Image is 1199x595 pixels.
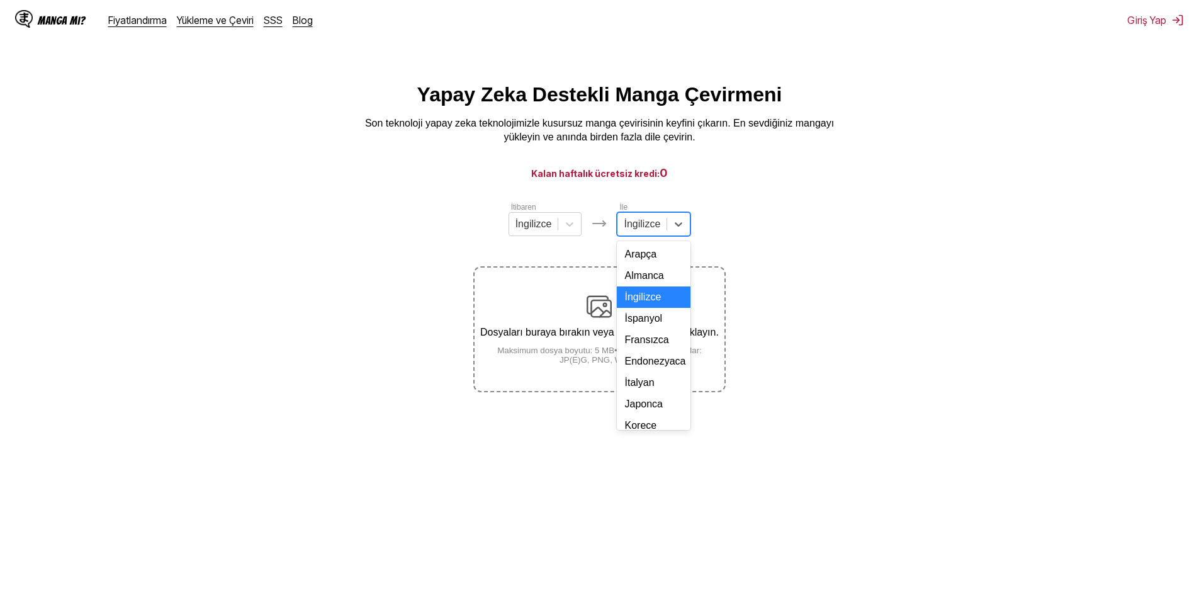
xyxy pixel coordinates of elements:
font: Desteklenen formatlar: JP(E)G, PNG, WEBP [560,346,702,365]
font: Endonezyaca [624,356,685,366]
font: İle [619,203,628,212]
img: oturumu Kapat [1171,14,1184,26]
font: Son teknoloji yapay zeka teknolojimizle kusursuz manga çevirisinin keyfini çıkarın. En sevdiğiniz... [365,118,834,142]
font: İngilizce [624,292,661,302]
font: Japonca [624,399,663,409]
a: SSS [264,14,283,26]
font: Manga mı? [38,14,86,26]
font: Dosyaları buraya bırakın veya göz atmak için tıklayın. [480,327,719,337]
font: 0 [660,166,668,179]
font: İtibaren [511,203,536,212]
font: Kalan haftalık ücretsiz kredi: [531,168,660,179]
font: Almanca [624,270,663,281]
font: Giriş Yap [1127,14,1166,26]
font: Korece [624,420,656,431]
font: Fransızca [624,334,668,345]
font: Arapça [624,249,656,259]
a: IsManga LogoManga mı? [15,10,108,30]
font: Maksimum dosya boyutu: 5 MB [497,346,614,355]
a: Blog [293,14,313,26]
font: • [614,346,617,355]
font: Yapay Zeka Destekli Manga Çevirmeni [417,83,782,106]
font: İtalyan [624,377,654,388]
a: Fiyatlandırma [108,14,167,26]
img: Diller simgesi [592,216,607,231]
a: Yükleme ve Çeviri [177,14,254,26]
button: Giriş Yap [1127,14,1184,26]
font: İspanyol [624,313,662,324]
img: IsManga Logo [15,10,33,28]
